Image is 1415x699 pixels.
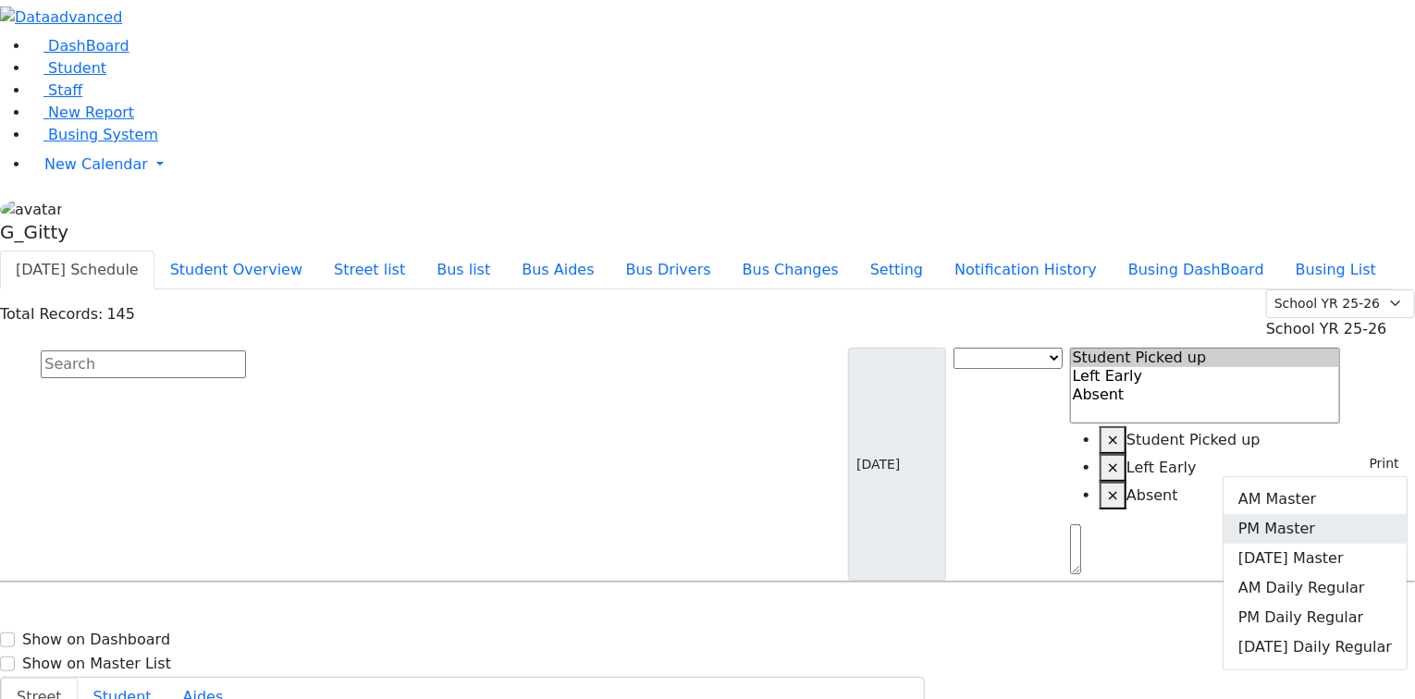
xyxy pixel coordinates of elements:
a: [DATE] Daily Regular [1224,632,1407,662]
span: Student Picked up [1126,431,1261,448]
a: PM Daily Regular [1224,603,1407,632]
span: Left Early [1126,459,1197,476]
a: New Report [30,104,134,121]
button: Bus list [421,251,506,289]
button: Busing DashBoard [1113,251,1280,289]
a: Student [30,59,106,77]
input: Search [41,350,246,378]
span: Absent [1126,486,1178,504]
label: Show on Master List [22,653,171,675]
button: Busing List [1280,251,1392,289]
span: Busing System [48,126,158,143]
label: Show on Dashboard [22,629,170,651]
span: DashBoard [48,37,129,55]
span: × [1107,431,1119,448]
li: Left Early [1100,454,1341,482]
button: Bus Changes [727,251,855,289]
span: School YR 25-26 [1266,320,1387,337]
span: 145 [106,305,135,323]
button: Print [1347,449,1408,478]
a: New Calendar [30,146,1415,183]
span: × [1107,459,1119,476]
a: [DATE] Master [1224,544,1407,573]
button: Remove item [1100,482,1126,509]
button: Setting [855,251,939,289]
option: Student Picked up [1071,349,1340,367]
a: DashBoard [30,37,129,55]
a: PM Master [1224,514,1407,544]
a: AM Daily Regular [1224,573,1407,603]
div: Print [1223,476,1408,670]
a: Staff [30,81,82,99]
select: Default select example [1266,289,1415,318]
span: New Report [48,104,134,121]
option: Left Early [1071,367,1340,386]
li: Student Picked up [1100,426,1341,454]
a: AM Master [1224,484,1407,514]
span: Student [48,59,106,77]
button: Student Overview [154,251,318,289]
a: Busing System [30,126,158,143]
textarea: Search [1070,524,1081,574]
button: Remove item [1100,454,1126,482]
button: Bus Drivers [610,251,727,289]
li: Absent [1100,482,1341,509]
span: New Calendar [44,155,148,173]
button: Notification History [939,251,1113,289]
button: Bus Aides [506,251,609,289]
span: × [1107,486,1119,504]
span: Staff [48,81,82,99]
button: Street list [318,251,421,289]
option: Absent [1071,386,1340,404]
button: Remove item [1100,426,1126,454]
